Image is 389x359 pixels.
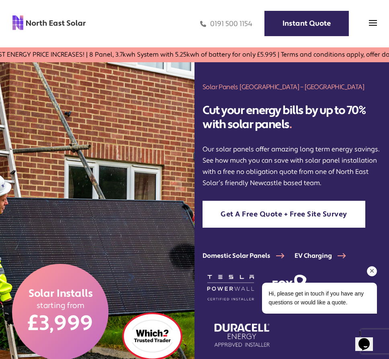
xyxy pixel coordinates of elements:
[236,210,381,323] iframe: chat widget
[12,15,86,31] img: north east solar logo
[203,82,381,92] h1: Solar Panels [GEOGRAPHIC_DATA] – [GEOGRAPHIC_DATA]
[203,252,295,260] a: Domestic Solar Panels
[264,11,349,36] a: Instant Quote
[369,19,377,27] img: menu icon
[203,144,381,189] p: Our solar panels offer amazing long term energy savings. See how much you can save with solar pan...
[355,327,381,351] iframe: chat widget
[36,301,84,311] span: starting from
[203,201,365,228] a: Get A Free Quote + Free Site Survey
[200,19,252,29] a: 0191 500 1154
[289,117,292,132] span: .
[200,19,206,29] img: phone icon
[203,104,381,132] h2: Cut your energy bills by up to 70% with solar panels
[28,287,92,301] span: Solar Installs
[28,310,93,337] span: £3,999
